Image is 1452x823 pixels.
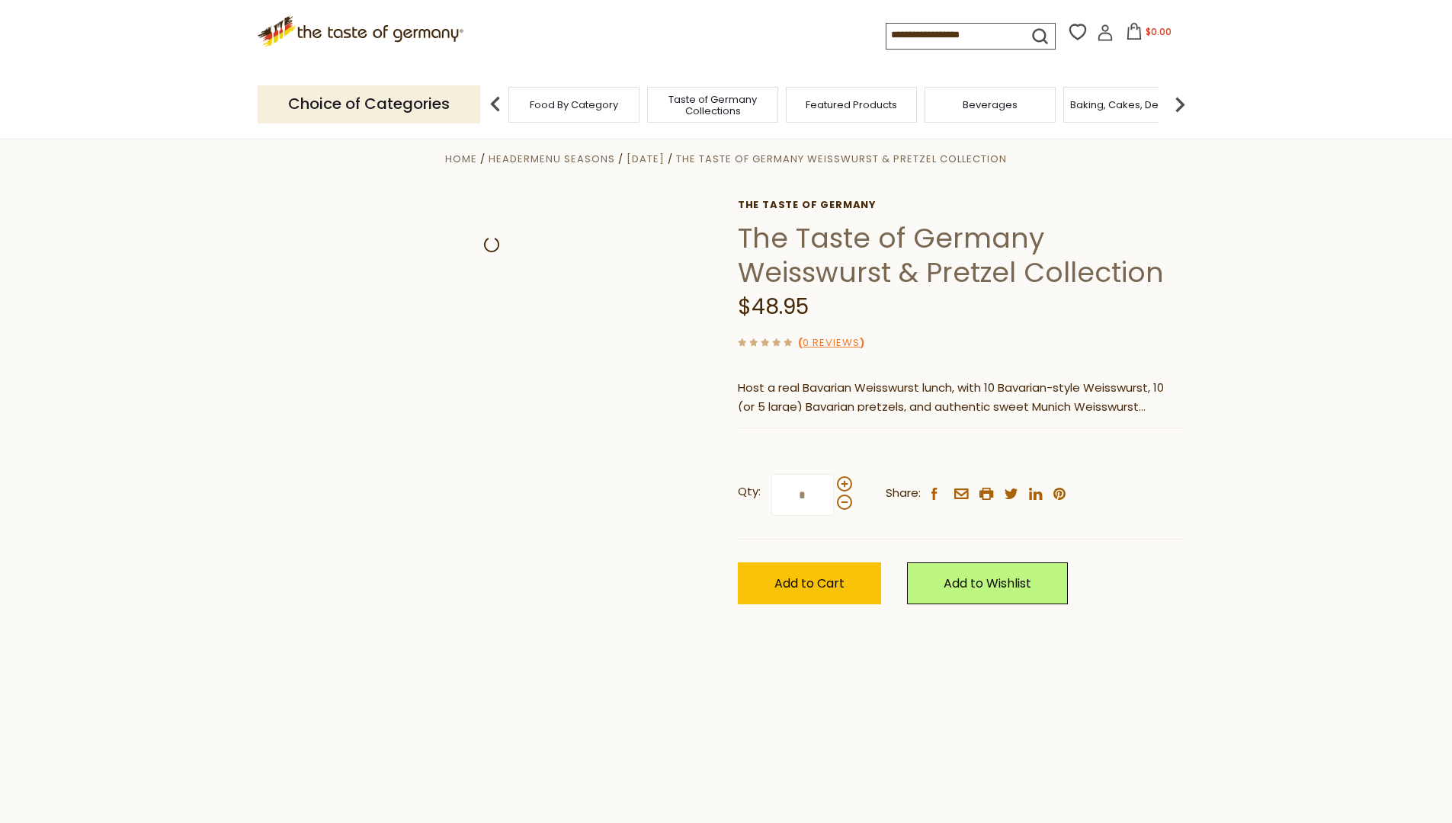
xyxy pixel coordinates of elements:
span: $48.95 [738,292,809,322]
a: The Taste of Germany [738,199,1184,211]
a: Featured Products [806,99,897,110]
p: Choice of Categories [258,85,480,123]
a: The Taste of Germany Weisswurst & Pretzel Collection [676,152,1007,166]
a: Home [445,152,477,166]
span: Add to Cart [774,575,845,592]
strong: Qty: [738,482,761,501]
a: 0 Reviews [803,335,860,351]
input: Qty: [771,474,834,516]
span: $0.00 [1146,25,1172,38]
a: Food By Category [530,99,618,110]
span: Share: [886,484,921,503]
a: Beverages [963,99,1018,110]
a: HeaderMenu Seasons [489,152,615,166]
a: Taste of Germany Collections [652,94,774,117]
a: Baking, Cakes, Desserts [1070,99,1188,110]
span: ( ) [798,335,864,350]
button: $0.00 [1117,23,1181,46]
h1: The Taste of Germany Weisswurst & Pretzel Collection [738,221,1184,290]
a: [DATE] [627,152,665,166]
button: Add to Cart [738,562,881,604]
a: Add to Wishlist [907,562,1068,604]
img: previous arrow [480,89,511,120]
p: Host a real Bavarian Weisswurst lunch, with 10 Bavarian-style Weisswurst, 10 (or 5 large) Bavaria... [738,379,1184,417]
img: next arrow [1165,89,1195,120]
